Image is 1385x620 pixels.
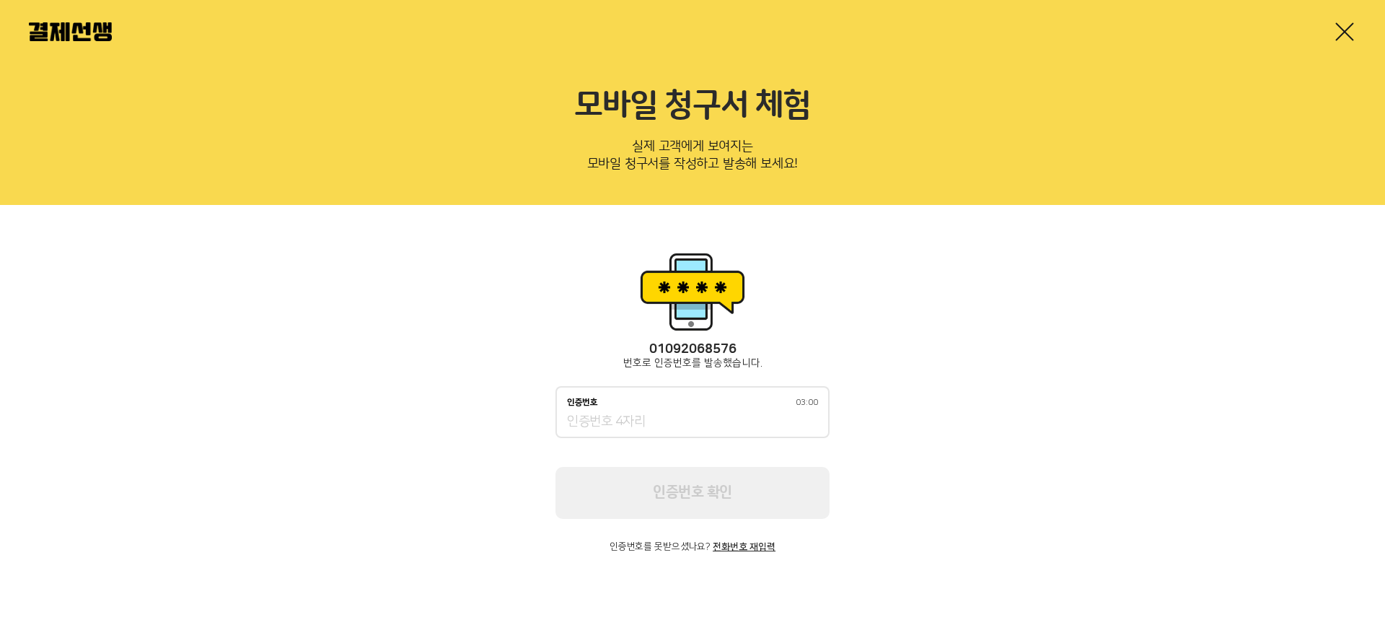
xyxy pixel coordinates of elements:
[713,542,775,552] button: 전화번호 재입력
[567,398,598,408] p: 인증번호
[555,542,830,552] p: 인증번호를 못받으셨나요?
[29,134,1356,182] p: 실제 고객에게 보여지는 모바일 청구서를 작성하고 발송해 보세요!
[555,467,830,519] button: 인증번호 확인
[635,248,750,335] img: 휴대폰인증 이미지
[555,342,830,357] p: 01092068576
[555,357,830,369] p: 번호로 인증번호를 발송했습니다.
[29,87,1356,126] h2: 모바일 청구서 체험
[29,22,112,41] img: 결제선생
[567,414,818,431] input: 인증번호03:00
[796,398,818,407] span: 03:00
